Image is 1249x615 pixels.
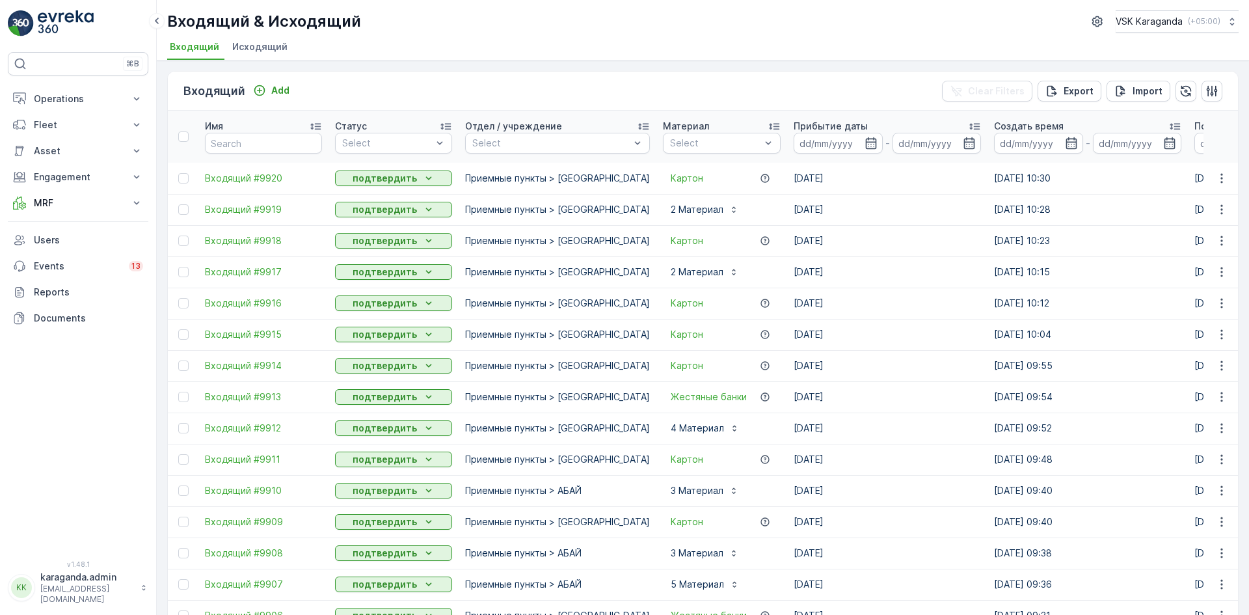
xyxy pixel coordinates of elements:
[178,298,189,308] div: Toggle Row Selected
[205,453,322,466] span: Входящий #9911
[353,172,417,185] p: подтвердить
[1064,85,1094,98] p: Export
[1116,15,1183,28] p: VSK Karaganda
[183,82,245,100] p: Входящий
[663,543,747,564] button: 3 Материал
[787,538,987,569] td: [DATE]
[205,359,322,372] a: Входящий #9914
[8,279,148,305] a: Reports
[205,547,322,560] span: Входящий #9908
[205,515,322,528] a: Входящий #9909
[8,138,148,164] button: Asset
[205,120,223,133] p: Имя
[987,194,1188,225] td: [DATE] 10:28
[353,515,417,528] p: подтвердить
[787,381,987,413] td: [DATE]
[205,328,322,341] a: Входящий #9915
[987,381,1188,413] td: [DATE] 09:54
[968,85,1025,98] p: Clear Filters
[885,135,890,151] p: -
[353,297,417,310] p: подтвердить
[671,422,724,435] p: 4 Материал
[671,359,703,372] span: Картон
[671,453,703,466] a: Картон
[459,225,656,256] td: Приемные пункты > [GEOGRAPHIC_DATA]
[787,256,987,288] td: [DATE]
[465,120,562,133] p: Отдел / учреждение
[459,319,656,350] td: Приемные пункты > [GEOGRAPHIC_DATA]
[271,84,289,97] p: Add
[335,483,452,499] button: подтвердить
[353,266,417,279] p: подтвердить
[787,225,987,256] td: [DATE]
[205,266,322,279] a: Входящий #9917
[671,515,703,528] a: Картон
[459,194,656,225] td: Приемные пункты > [GEOGRAPHIC_DATA]
[178,329,189,340] div: Toggle Row Selected
[1107,81,1170,102] button: Import
[787,350,987,381] td: [DATE]
[34,260,121,273] p: Events
[459,444,656,475] td: Приемные пункты > [GEOGRAPHIC_DATA]
[459,381,656,413] td: Приемные пункты > [GEOGRAPHIC_DATA]
[794,120,868,133] p: Прибытие даты
[671,297,703,310] a: Картон
[335,264,452,280] button: подтвердить
[205,203,322,216] a: Входящий #9919
[335,358,452,374] button: подтвердить
[353,203,417,216] p: подтвердить
[335,452,452,467] button: подтвердить
[663,120,709,133] p: Материал
[942,81,1032,102] button: Clear Filters
[1038,81,1101,102] button: Export
[663,574,747,595] button: 5 Материал
[987,225,1188,256] td: [DATE] 10:23
[178,485,189,496] div: Toggle Row Selected
[11,577,32,598] div: KK
[353,390,417,403] p: подтвердить
[205,297,322,310] a: Входящий #9916
[40,584,134,605] p: [EMAIL_ADDRESS][DOMAIN_NAME]
[335,514,452,530] button: подтвердить
[353,578,417,591] p: подтвердить
[178,392,189,402] div: Toggle Row Selected
[248,83,295,98] button: Add
[787,475,987,506] td: [DATE]
[205,234,322,247] a: Входящий #9918
[170,40,219,53] span: Входящий
[353,547,417,560] p: подтвердить
[167,11,361,32] p: Входящий & Исходящий
[335,171,452,186] button: подтвердить
[8,227,148,253] a: Users
[205,172,322,185] span: Входящий #9920
[994,133,1083,154] input: dd/mm/yyyy
[335,295,452,311] button: подтвердить
[335,545,452,561] button: подтвердить
[987,256,1188,288] td: [DATE] 10:15
[663,418,747,439] button: 4 Материал
[178,548,189,558] div: Toggle Row Selected
[987,319,1188,350] td: [DATE] 10:04
[342,137,432,150] p: Select
[671,390,747,403] span: Жестяные банки
[994,120,1064,133] p: Создать время
[8,86,148,112] button: Operations
[34,118,122,131] p: Fleet
[787,319,987,350] td: [DATE]
[987,163,1188,194] td: [DATE] 10:30
[1188,16,1220,27] p: ( +05:00 )
[353,359,417,372] p: подтвердить
[671,203,723,216] p: 2 Материал
[459,163,656,194] td: Приемные пункты > [GEOGRAPHIC_DATA]
[34,286,143,299] p: Reports
[787,288,987,319] td: [DATE]
[671,578,724,591] p: 5 Материал
[459,475,656,506] td: Приемные пункты > АБАЙ
[671,547,723,560] p: 3 Материал
[232,40,288,53] span: Исходящий
[671,266,723,279] p: 2 Материал
[205,578,322,591] span: Входящий #9907
[335,202,452,217] button: подтвердить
